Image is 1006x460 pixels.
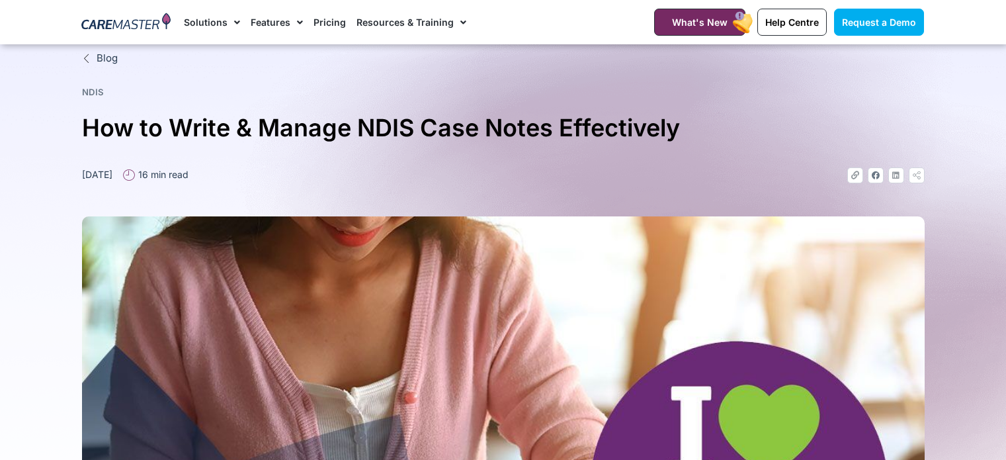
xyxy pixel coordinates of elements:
img: CareMaster Logo [81,13,171,32]
h1: How to Write & Manage NDIS Case Notes Effectively [82,109,925,148]
time: [DATE] [82,169,112,180]
span: Blog [93,51,118,66]
a: Blog [82,51,925,66]
a: What's New [654,9,745,36]
a: Help Centre [757,9,827,36]
span: Help Centre [765,17,819,28]
a: NDIS [82,87,104,97]
a: Request a Demo [834,9,924,36]
span: Request a Demo [842,17,916,28]
span: 16 min read [135,167,189,181]
span: What's New [672,17,728,28]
